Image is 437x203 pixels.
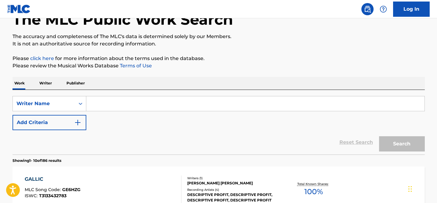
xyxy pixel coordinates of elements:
div: Drag [408,180,412,198]
div: Help [377,3,389,15]
button: Add Criteria [13,115,86,130]
p: Showing 1 - 10 of 186 results [13,158,61,163]
p: Writer [38,77,54,90]
p: It is not an authoritative source for recording information. [13,40,425,48]
img: help [380,5,387,13]
div: DESCRIPTIVE PROFIT, DESCRIPTIVE PROFIT, DESCRIPTIVE PROFIT, DESCRIPTIVE PROFIT [187,192,279,203]
img: MLC Logo [7,5,31,13]
span: ISWC : [25,193,39,198]
p: Please for more information about the terms used in the database. [13,55,425,62]
form: Search Form [13,96,425,155]
p: Total Known Shares: [297,182,330,186]
span: 100 % [304,186,323,197]
img: 9d2ae6d4665cec9f34b9.svg [74,119,81,126]
iframe: Chat Widget [407,174,437,203]
p: Publisher [65,77,87,90]
div: Recording Artists ( 4 ) [187,187,279,192]
h1: The MLC Public Work Search [13,10,233,29]
a: click here [30,55,54,61]
img: search [364,5,371,13]
div: Writer Name [16,100,71,107]
div: [PERSON_NAME] [PERSON_NAME] [187,180,279,186]
div: GALLIC [25,176,81,183]
a: Public Search [361,3,374,15]
a: Log In [393,2,430,17]
p: Work [13,77,27,90]
p: Please review the Musical Works Database [13,62,425,69]
div: Writers ( 1 ) [187,176,279,180]
span: GE6HZG [62,187,81,192]
span: MLC Song Code : [25,187,62,192]
p: The accuracy and completeness of The MLC's data is determined solely by our Members. [13,33,425,40]
span: T3133432783 [39,193,66,198]
a: Terms of Use [119,63,152,69]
